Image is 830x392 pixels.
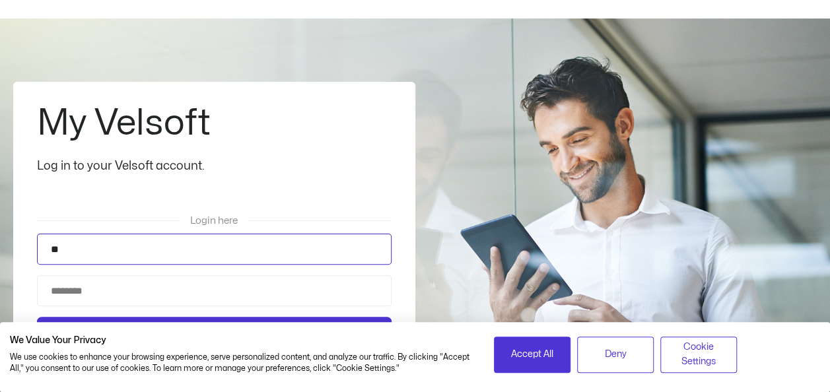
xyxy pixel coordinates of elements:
[190,216,238,226] span: Login here
[511,347,553,362] span: Accept All
[669,340,728,370] span: Cookie Settings
[37,157,392,176] div: Log in to your Velsoft account.
[37,106,392,141] h2: My Velsoft
[494,337,571,373] button: Accept all cookies
[605,347,627,362] span: Deny
[10,352,474,374] p: We use cookies to enhance your browsing experience, serve personalized content, and analyze our t...
[660,337,737,373] button: Adjust cookie preferences
[577,337,654,373] button: Deny all cookies
[10,335,474,346] h2: We Value Your Privacy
